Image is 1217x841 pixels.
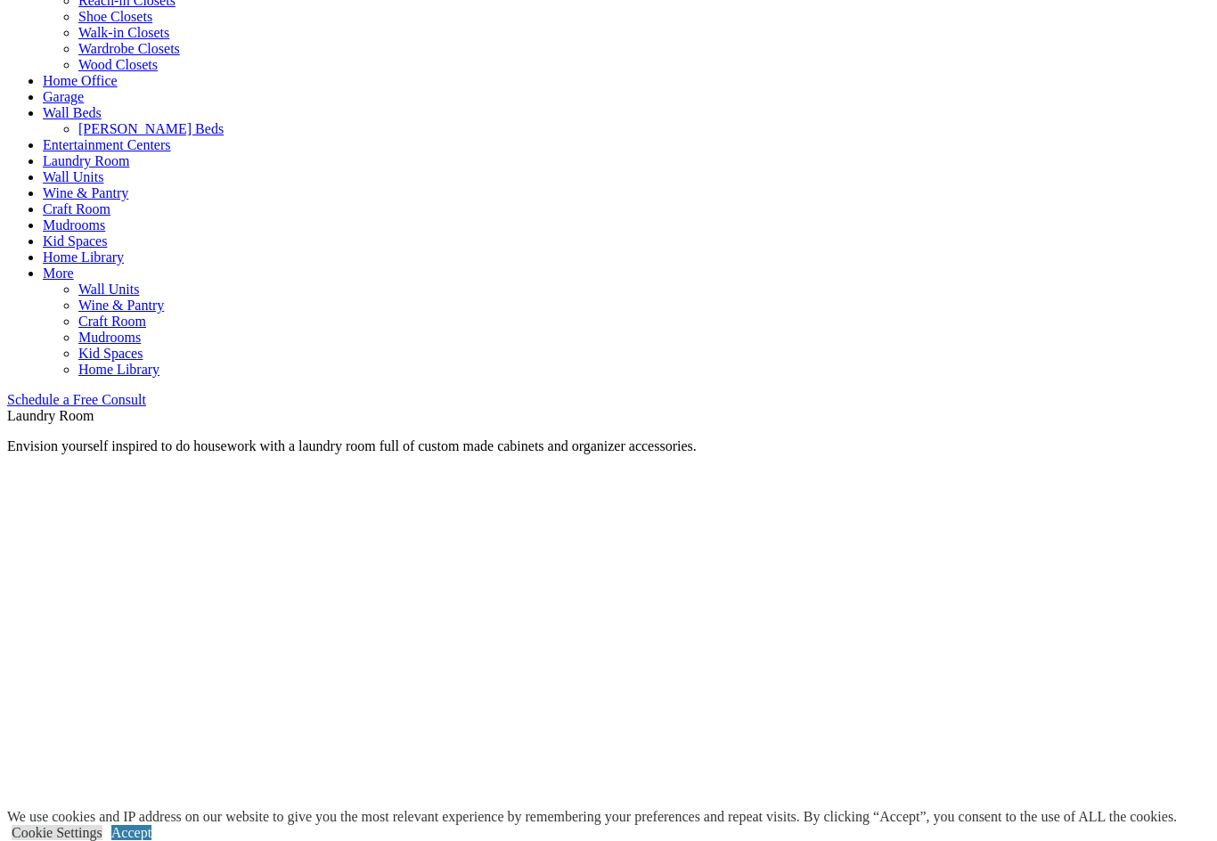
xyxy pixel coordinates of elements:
a: More menu text will display only on big screen [43,265,74,281]
a: [PERSON_NAME] Beds [78,121,224,136]
a: Wall Beds [43,105,102,120]
a: Laundry Room [43,153,129,168]
a: Wine & Pantry [78,298,164,313]
a: Home Office [43,73,118,88]
a: Wall Units [78,282,139,297]
a: Shoe Closets [78,9,152,24]
a: Wall Units [43,169,103,184]
a: Kid Spaces [43,233,107,249]
a: Home Library [43,249,124,265]
a: Mudrooms [43,217,105,233]
a: Craft Room [78,314,146,329]
a: Accept [111,825,151,840]
a: Wardrobe Closets [78,41,180,56]
div: We use cookies and IP address on our website to give you the most relevant experience by remember... [7,809,1177,825]
a: Garage [43,89,84,104]
a: Wood Closets [78,57,158,72]
a: Entertainment Centers [43,137,171,152]
a: Schedule a Free Consult (opens a dropdown menu) [7,392,146,407]
a: Home Library [78,362,159,377]
a: Wine & Pantry [43,185,128,200]
a: Craft Room [43,201,110,216]
span: Laundry Room [7,408,94,423]
a: Mudrooms [78,330,141,345]
p: Envision yourself inspired to do housework with a laundry room full of custom made cabinets and o... [7,438,1210,454]
a: Kid Spaces [78,346,143,361]
a: Cookie Settings [12,825,102,840]
a: Walk-in Closets [78,25,169,40]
